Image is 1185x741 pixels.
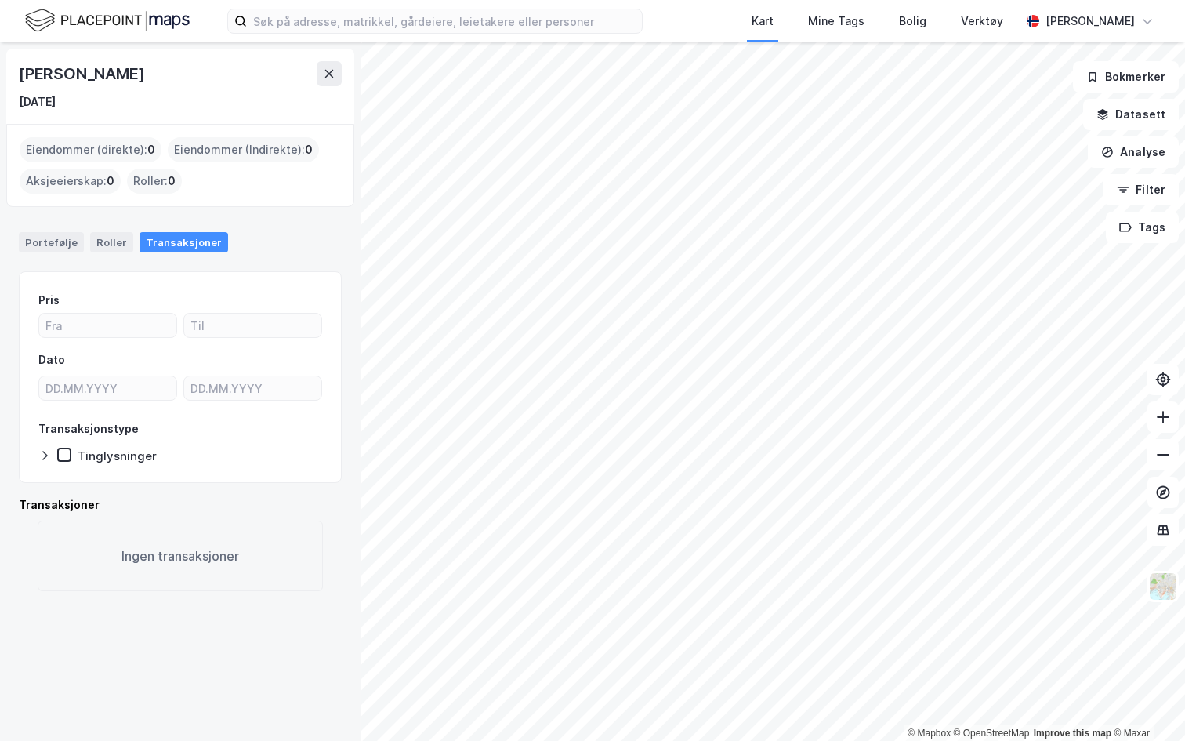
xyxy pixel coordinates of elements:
button: Analyse [1088,136,1179,168]
span: 0 [107,172,114,191]
div: Ingen transaksjoner [38,521,323,591]
input: Søk på adresse, matrikkel, gårdeiere, leietakere eller personer [247,9,642,33]
div: Transaksjoner [140,232,228,252]
div: Kart [752,12,774,31]
input: Til [184,314,321,337]
div: Transaksjonstype [38,420,139,438]
span: 0 [305,140,313,159]
a: Improve this map [1034,728,1111,739]
div: [PERSON_NAME] [1045,12,1135,31]
iframe: Chat Widget [1107,666,1185,741]
input: DD.MM.YYYY [39,376,176,400]
span: 0 [147,140,155,159]
img: Z [1148,572,1178,601]
div: Roller [90,232,133,252]
div: [PERSON_NAME] [19,61,147,86]
div: [DATE] [19,93,56,111]
div: Eiendommer (Indirekte) : [168,137,319,162]
button: Bokmerker [1073,61,1179,93]
div: Transaksjoner [19,496,342,514]
div: Dato [38,351,65,369]
img: logo.f888ab2527a4732fd821a326f86c7f29.svg [25,7,190,35]
button: Filter [1103,174,1179,205]
input: DD.MM.YYYY [184,376,321,400]
div: Verktøy [961,12,1003,31]
span: 0 [168,172,176,191]
div: Eiendommer (direkte) : [20,137,161,162]
div: Portefølje [19,232,84,252]
div: Aksjeeierskap : [20,169,121,194]
button: Datasett [1083,99,1179,130]
div: Bolig [899,12,926,31]
div: Kontrollprogram for chat [1107,666,1185,741]
a: Mapbox [908,728,951,739]
a: OpenStreetMap [954,728,1030,739]
input: Fra [39,314,176,337]
div: Mine Tags [808,12,864,31]
div: Pris [38,291,60,310]
button: Tags [1106,212,1179,243]
div: Tinglysninger [78,449,157,463]
div: Roller : [127,169,182,194]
